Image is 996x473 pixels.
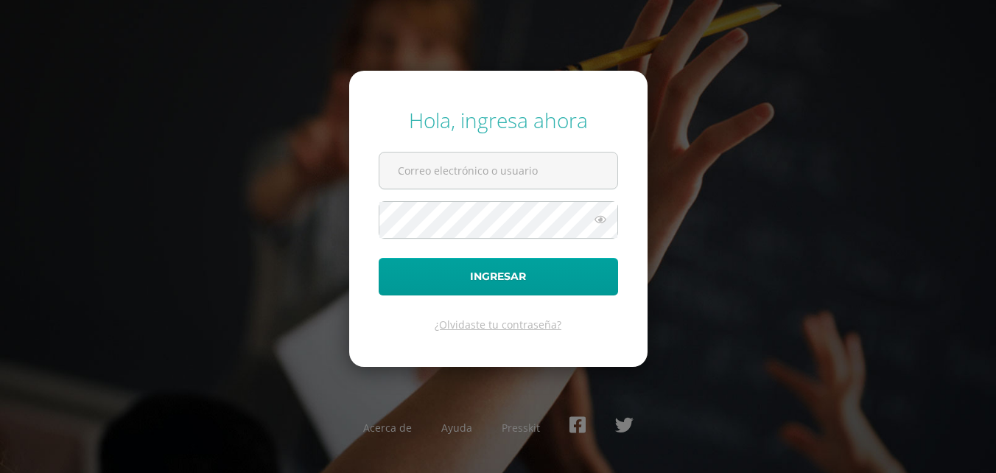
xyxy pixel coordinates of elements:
[379,258,618,295] button: Ingresar
[441,421,472,435] a: Ayuda
[379,153,617,189] input: Correo electrónico o usuario
[435,318,561,332] a: ¿Olvidaste tu contraseña?
[379,106,618,134] div: Hola, ingresa ahora
[502,421,540,435] a: Presskit
[363,421,412,435] a: Acerca de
